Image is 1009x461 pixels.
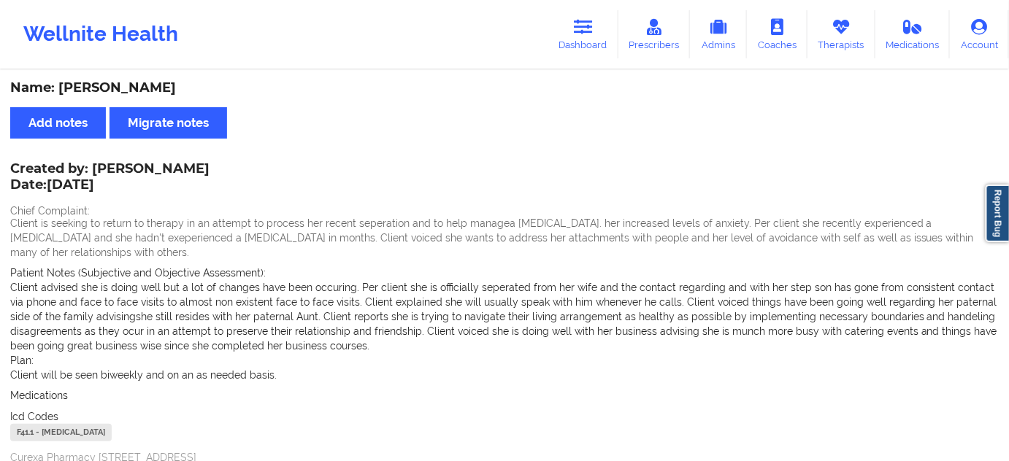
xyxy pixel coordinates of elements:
a: Report Bug [986,185,1009,242]
div: Created by: [PERSON_NAME] [10,161,210,195]
div: F41.1 - [MEDICAL_DATA] [10,424,112,441]
a: Therapists [807,10,875,58]
span: Patient Notes (Subjective and Objective Assessment): [10,267,266,279]
a: Admins [690,10,747,58]
span: Medications [10,390,68,401]
p: Client is seeking to return to therapy in an attempt to process her recent seperation and to help... [10,216,999,260]
div: Name: [PERSON_NAME] [10,80,999,96]
span: Icd Codes [10,411,58,422]
p: Client will be seen biweekly and on an as needed basis. [10,368,999,382]
a: Prescribers [618,10,691,58]
span: Chief Complaint: [10,205,90,217]
button: Migrate notes [110,107,227,139]
a: Coaches [747,10,807,58]
span: Plan: [10,355,34,366]
p: Client advised she is doing well but a lot of changes have been occuring. Per client she is offic... [10,280,999,353]
a: Medications [875,10,951,58]
a: Account [950,10,1009,58]
p: Date: [DATE] [10,176,210,195]
a: Dashboard [548,10,618,58]
button: Add notes [10,107,106,139]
